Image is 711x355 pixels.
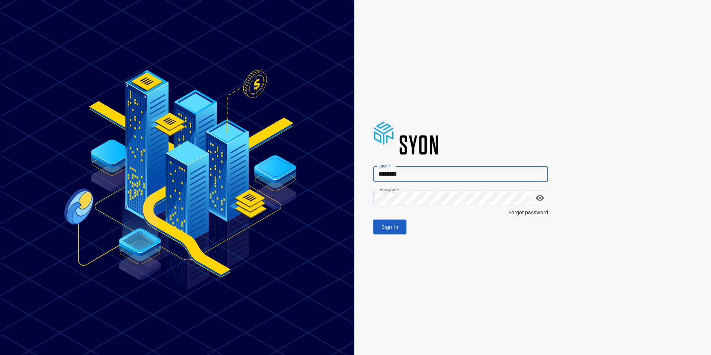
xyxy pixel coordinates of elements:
img: syoncap.png [373,121,438,158]
label: Email [379,163,391,169]
span: Sign In [382,223,398,232]
button: toggle password visibility [533,191,547,205]
label: Password [379,187,399,193]
button: Sign In [373,220,406,235]
span: Forgot password [373,208,548,217]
